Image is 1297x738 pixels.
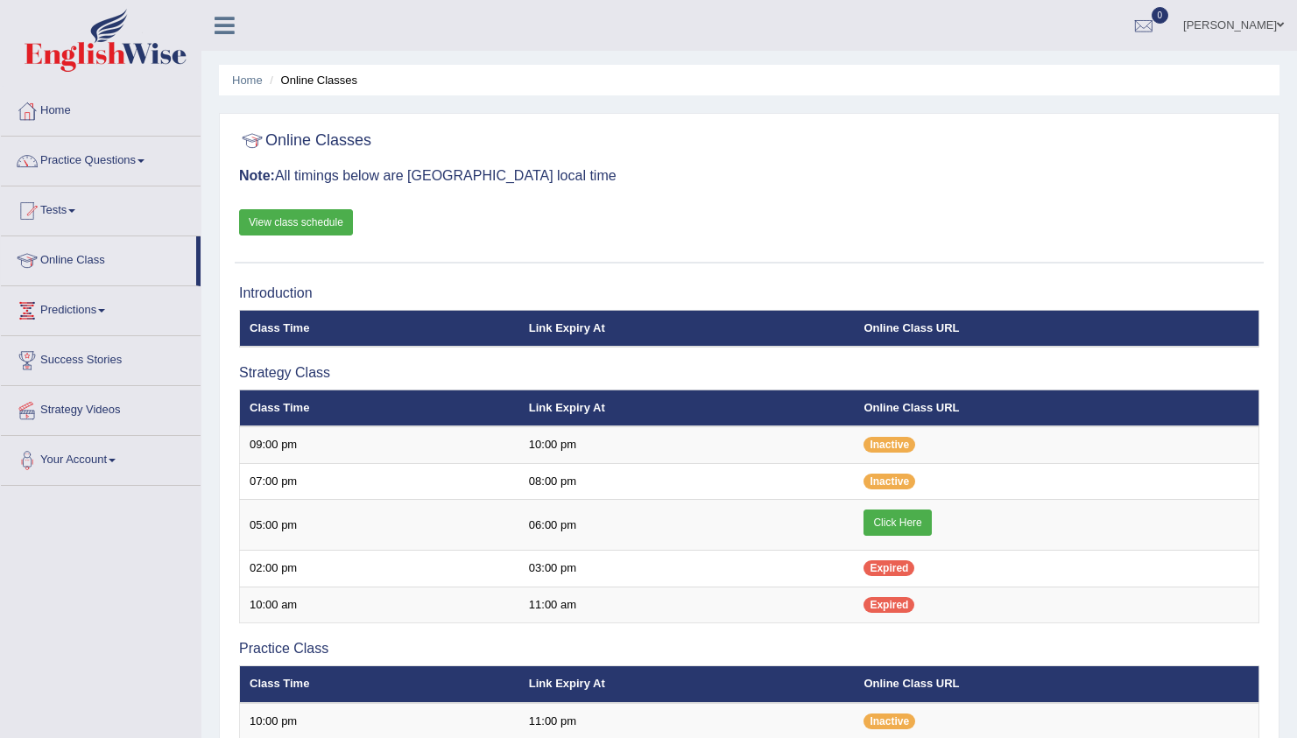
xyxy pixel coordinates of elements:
span: Inactive [863,474,915,489]
td: 09:00 pm [240,426,519,463]
td: 03:00 pm [519,551,855,587]
b: Note: [239,168,275,183]
th: Online Class URL [854,666,1258,703]
a: Home [232,74,263,87]
h3: Introduction [239,285,1259,301]
a: Success Stories [1,336,201,380]
th: Class Time [240,390,519,426]
h3: Strategy Class [239,365,1259,381]
th: Online Class URL [854,310,1258,347]
a: Practice Questions [1,137,201,180]
span: Expired [863,560,914,576]
a: Home [1,87,201,130]
h3: All timings below are [GEOGRAPHIC_DATA] local time [239,168,1259,184]
a: Click Here [863,510,931,536]
th: Link Expiry At [519,390,855,426]
span: Inactive [863,713,915,729]
td: 11:00 am [519,587,855,623]
h2: Online Classes [239,128,371,154]
a: Strategy Videos [1,386,201,430]
td: 10:00 am [240,587,519,623]
th: Link Expiry At [519,310,855,347]
span: Inactive [863,437,915,453]
th: Class Time [240,666,519,703]
span: 0 [1152,7,1169,24]
th: Link Expiry At [519,666,855,703]
td: 07:00 pm [240,463,519,500]
a: View class schedule [239,209,353,235]
li: Online Classes [265,72,357,88]
span: Expired [863,597,914,613]
a: Your Account [1,436,201,480]
td: 08:00 pm [519,463,855,500]
td: 10:00 pm [519,426,855,463]
a: Online Class [1,236,196,280]
td: 02:00 pm [240,551,519,587]
td: 06:00 pm [519,500,855,551]
th: Class Time [240,310,519,347]
a: Predictions [1,286,201,330]
h3: Practice Class [239,641,1259,657]
a: Tests [1,186,201,230]
td: 05:00 pm [240,500,519,551]
th: Online Class URL [854,390,1258,426]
